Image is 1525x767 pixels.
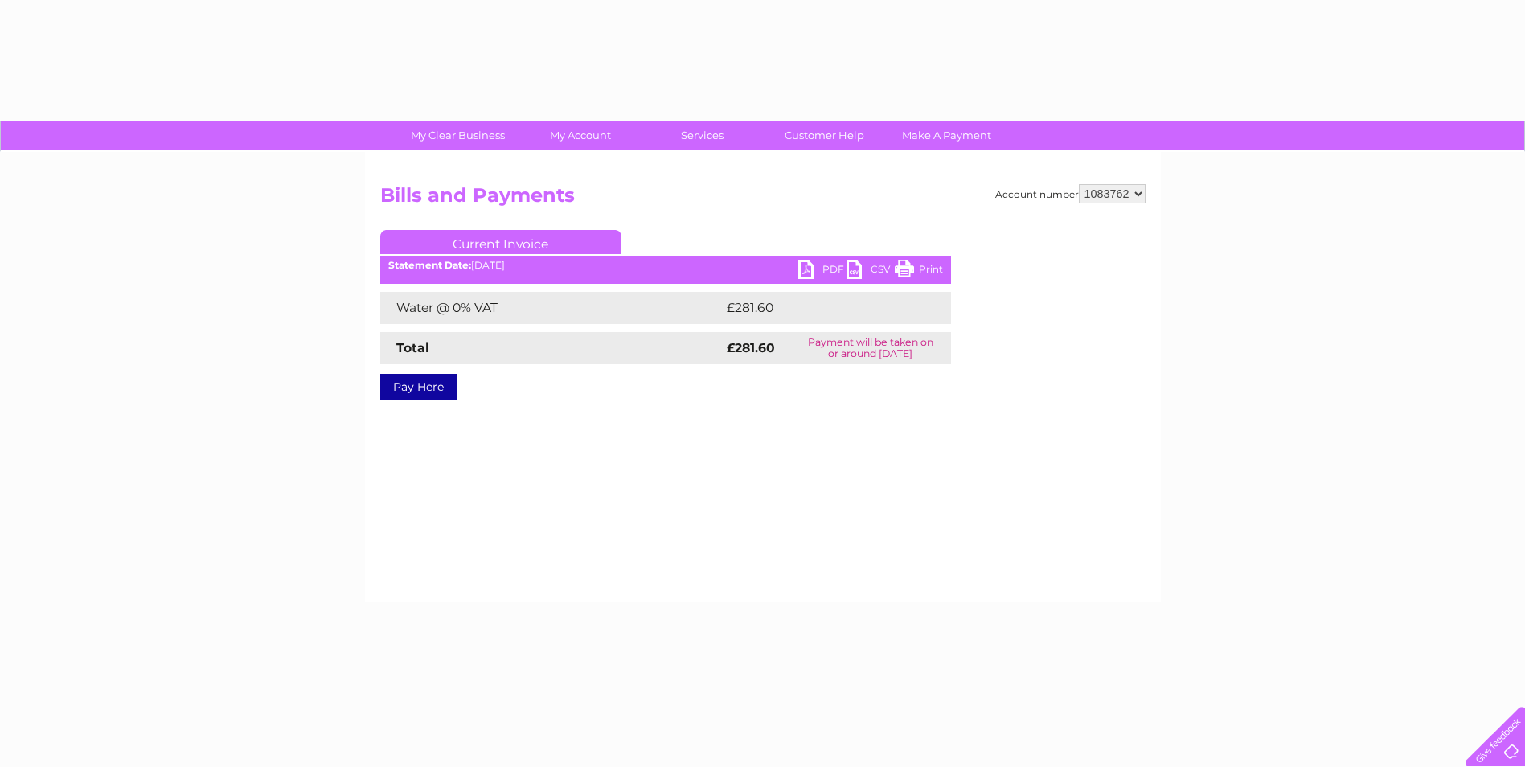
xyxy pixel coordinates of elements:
[798,260,847,283] a: PDF
[388,259,471,271] b: Statement Date:
[727,340,775,355] strong: £281.60
[880,121,1013,150] a: Make A Payment
[723,292,922,324] td: £281.60
[396,340,429,355] strong: Total
[391,121,524,150] a: My Clear Business
[636,121,769,150] a: Services
[380,292,723,324] td: Water @ 0% VAT
[380,260,951,271] div: [DATE]
[380,230,621,254] a: Current Invoice
[790,332,951,364] td: Payment will be taken on or around [DATE]
[895,260,943,283] a: Print
[380,184,1146,215] h2: Bills and Payments
[995,184,1146,203] div: Account number
[514,121,646,150] a: My Account
[758,121,891,150] a: Customer Help
[847,260,895,283] a: CSV
[380,374,457,400] a: Pay Here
